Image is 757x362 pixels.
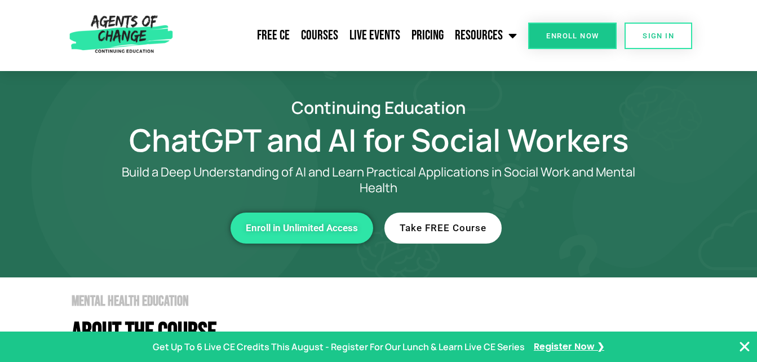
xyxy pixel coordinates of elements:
[231,213,373,244] a: Enroll in Unlimited Access
[72,294,700,308] h2: Mental Health Education
[643,32,674,39] span: SIGN IN
[449,21,523,50] a: Resources
[528,23,617,49] a: Enroll Now
[153,339,525,355] p: Get Up To 6 Live CE Credits This August - Register For Our Lunch & Learn Live CE Series
[344,21,406,50] a: Live Events
[72,320,700,345] h4: About The Course
[57,99,700,116] h2: Continuing Education
[406,21,449,50] a: Pricing
[295,21,344,50] a: Courses
[384,213,502,244] a: Take FREE Course
[625,23,692,49] a: SIGN IN
[546,32,599,39] span: Enroll Now
[103,164,655,196] p: Build a Deep Understanding of AI and Learn Practical Applications in Social Work and Mental Health
[178,21,523,50] nav: Menu
[738,340,751,354] button: Close Banner
[400,223,486,233] span: Take FREE Course
[251,21,295,50] a: Free CE
[534,339,604,355] a: Register Now ❯
[57,127,700,153] h1: ChatGPT and AI for Social Workers
[246,223,358,233] span: Enroll in Unlimited Access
